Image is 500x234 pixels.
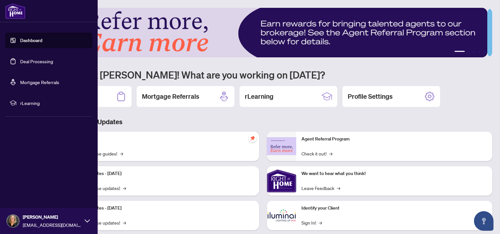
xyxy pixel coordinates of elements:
span: → [337,184,340,192]
p: Identify your Client [301,205,487,212]
span: → [123,219,126,226]
h2: Profile Settings [348,92,393,101]
p: Agent Referral Program [301,136,487,143]
span: [EMAIL_ADDRESS][DOMAIN_NAME] [23,221,81,228]
span: → [120,150,123,157]
p: Self-Help [68,136,254,143]
span: → [329,150,332,157]
h1: Welcome back [PERSON_NAME]! What are you working on [DATE]? [34,68,492,81]
span: → [123,184,126,192]
span: → [319,219,322,226]
a: Mortgage Referrals [20,79,59,85]
span: [PERSON_NAME] [23,213,81,221]
button: Open asap [474,211,493,231]
a: Deal Processing [20,58,53,64]
a: Check it out!→ [301,150,332,157]
img: We want to hear what you think! [267,166,296,196]
span: pushpin [249,134,257,142]
h2: rLearning [245,92,273,101]
button: 5 [483,51,486,53]
span: rLearning [20,99,88,107]
button: 1 [454,51,465,53]
button: 2 [467,51,470,53]
a: Leave Feedback→ [301,184,340,192]
p: Platform Updates - [DATE] [68,170,254,177]
h2: Mortgage Referrals [142,92,199,101]
a: Sign In!→ [301,219,322,226]
a: Dashboard [20,37,42,43]
p: We want to hear what you think! [301,170,487,177]
img: logo [5,3,25,19]
img: Slide 0 [34,8,487,57]
img: Profile Icon [7,215,19,227]
button: 4 [478,51,480,53]
h3: Brokerage & Industry Updates [34,117,492,126]
p: Platform Updates - [DATE] [68,205,254,212]
img: Identify your Client [267,201,296,230]
img: Agent Referral Program [267,137,296,155]
button: 3 [473,51,475,53]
